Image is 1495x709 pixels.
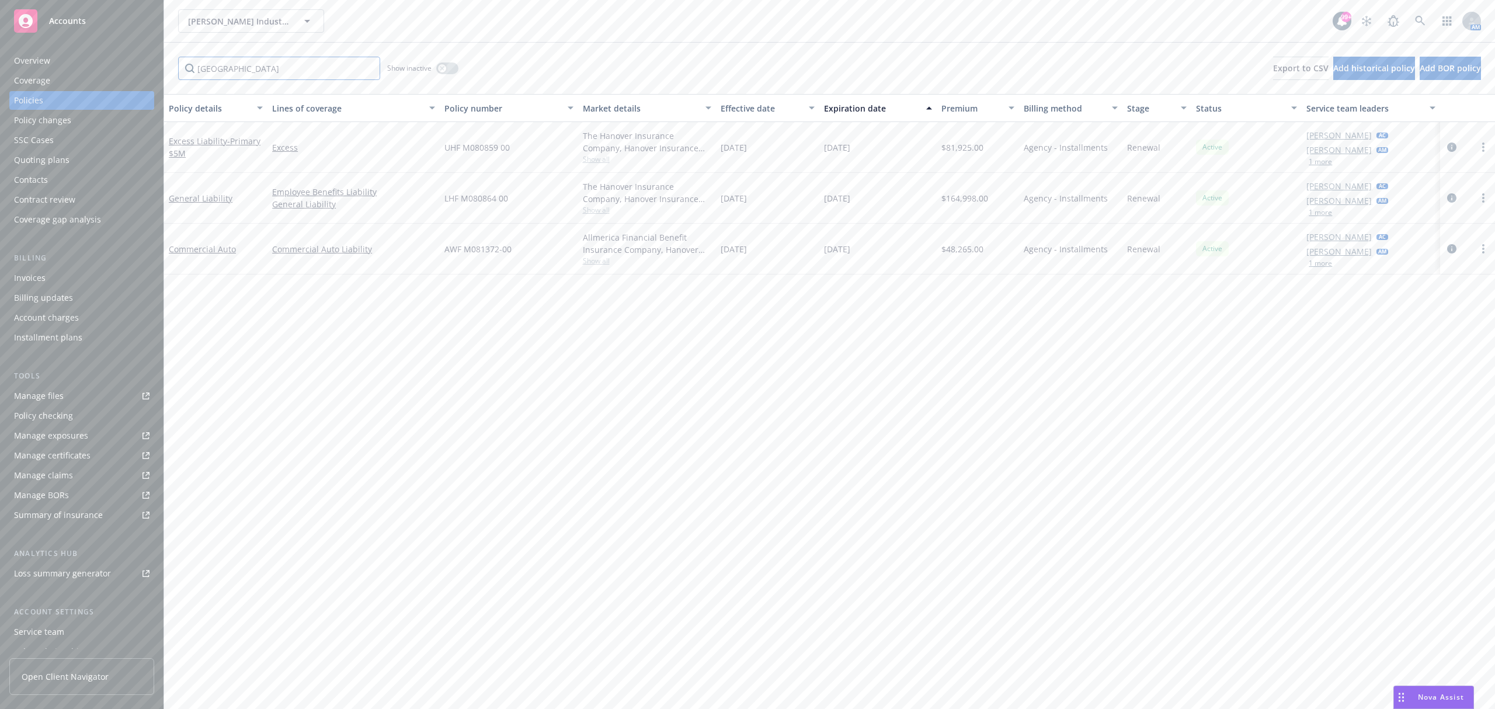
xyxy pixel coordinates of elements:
a: Manage claims [9,466,154,485]
button: Add BOR policy [1420,57,1481,80]
span: Renewal [1127,192,1160,204]
span: Show all [583,205,711,215]
div: Policy details [169,102,250,114]
span: $164,998.00 [941,192,988,204]
a: Contacts [9,171,154,189]
span: Active [1201,142,1224,152]
div: Drag to move [1394,686,1409,708]
span: [PERSON_NAME] Industrial Products, Inc. [188,15,289,27]
a: Coverage gap analysis [9,210,154,229]
span: Renewal [1127,141,1160,154]
div: Manage certificates [14,446,91,465]
a: Overview [9,51,154,70]
span: Active [1201,193,1224,203]
div: Contract review [14,190,75,209]
div: Manage BORs [14,486,69,505]
div: Lines of coverage [272,102,422,114]
div: Invoices [14,269,46,287]
span: Agency - Installments [1024,243,1108,255]
a: Summary of insurance [9,506,154,524]
div: Premium [941,102,1002,114]
input: Filter by keyword... [178,57,380,80]
div: Analytics hub [9,548,154,559]
div: Billing method [1024,102,1105,114]
a: Invoices [9,269,154,287]
a: Billing updates [9,289,154,307]
span: Agency - Installments [1024,141,1108,154]
span: Add BOR policy [1420,62,1481,74]
a: Commercial Auto Liability [272,243,435,255]
div: Market details [583,102,698,114]
span: Open Client Navigator [22,670,109,683]
div: Allmerica Financial Benefit Insurance Company, Hanover Insurance Group [583,231,711,256]
a: SSC Cases [9,131,154,150]
div: Loss summary generator [14,564,111,583]
a: Employee Benefits Liability [272,186,435,198]
a: [PERSON_NAME] [1306,144,1372,156]
button: Stage [1122,94,1191,122]
button: Add historical policy [1333,57,1415,80]
button: Export to CSV [1273,57,1329,80]
a: Report a Bug [1382,9,1405,33]
a: Manage files [9,387,154,405]
button: 1 more [1309,209,1332,216]
a: [PERSON_NAME] [1306,245,1372,258]
div: Policy checking [14,406,73,425]
button: Expiration date [819,94,937,122]
div: Account settings [9,606,154,618]
a: Accounts [9,5,154,37]
div: Policies [14,91,43,110]
div: Contacts [14,171,48,189]
a: Contract review [9,190,154,209]
span: [DATE] [824,192,850,204]
a: Sales relationships [9,642,154,661]
div: Billing updates [14,289,73,307]
span: [DATE] [721,243,747,255]
div: Expiration date [824,102,919,114]
span: $81,925.00 [941,141,983,154]
a: Search [1409,9,1432,33]
a: Stop snowing [1355,9,1378,33]
div: The Hanover Insurance Company, Hanover Insurance Group [583,130,711,154]
a: Quoting plans [9,151,154,169]
a: Policies [9,91,154,110]
a: more [1476,191,1490,205]
div: Billing [9,252,154,264]
span: AWF M081372-00 [444,243,512,255]
a: circleInformation [1445,242,1459,256]
div: Overview [14,51,50,70]
div: Manage exposures [14,426,88,445]
div: 99+ [1341,12,1351,22]
button: [PERSON_NAME] Industrial Products, Inc. [178,9,324,33]
a: Switch app [1435,9,1459,33]
a: [PERSON_NAME] [1306,194,1372,207]
a: Coverage [9,71,154,90]
div: Account charges [14,308,79,327]
span: Nova Assist [1418,692,1464,702]
a: Account charges [9,308,154,327]
div: Policy changes [14,111,71,130]
button: Policy details [164,94,267,122]
button: Billing method [1019,94,1122,122]
div: Summary of insurance [14,506,103,524]
a: Installment plans [9,328,154,347]
span: [DATE] [721,141,747,154]
div: Policy number [444,102,560,114]
span: Show all [583,154,711,164]
span: Accounts [49,16,86,26]
a: Policy changes [9,111,154,130]
div: Coverage gap analysis [14,210,101,229]
a: circleInformation [1445,191,1459,205]
button: Service team leaders [1302,94,1440,122]
a: Excess Liability [169,135,260,159]
span: Manage exposures [9,426,154,445]
button: Policy number [440,94,578,122]
div: Service team [14,623,64,641]
a: more [1476,242,1490,256]
span: $48,265.00 [941,243,983,255]
div: Quoting plans [14,151,69,169]
div: Service team leaders [1306,102,1422,114]
span: Agency - Installments [1024,192,1108,204]
button: Nova Assist [1393,686,1474,709]
button: Effective date [716,94,819,122]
